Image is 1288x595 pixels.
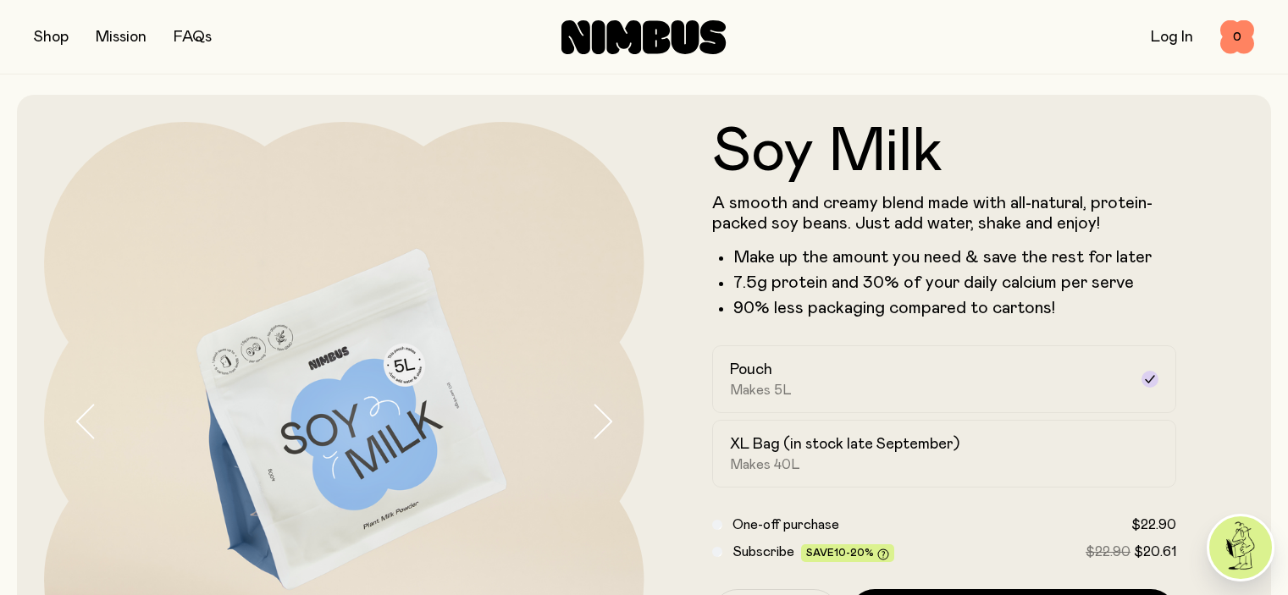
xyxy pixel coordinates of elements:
span: $22.90 [1131,518,1176,532]
span: One-off purchase [732,518,839,532]
a: Log In [1151,30,1193,45]
img: agent [1209,516,1272,579]
p: 90% less packaging compared to cartons! [733,298,1177,318]
li: 7.5g protein and 30% of your daily calcium per serve [733,273,1177,293]
li: Make up the amount you need & save the rest for later [733,247,1177,267]
h2: Pouch [730,360,772,380]
h2: XL Bag (in stock late September) [730,434,959,455]
span: Makes 40L [730,456,800,473]
span: Makes 5L [730,382,792,399]
span: 10-20% [834,548,874,558]
span: Save [806,548,889,560]
span: $22.90 [1086,545,1130,559]
a: FAQs [174,30,212,45]
a: Mission [96,30,146,45]
button: 0 [1220,20,1254,54]
span: Subscribe [732,545,794,559]
span: $20.61 [1134,545,1176,559]
p: A smooth and creamy blend made with all-natural, protein-packed soy beans. Just add water, shake ... [712,193,1177,234]
h1: Soy Milk [712,122,1177,183]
